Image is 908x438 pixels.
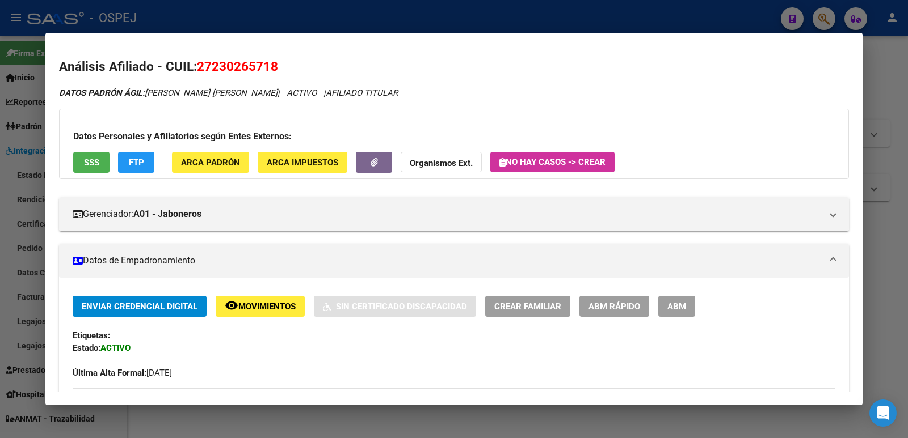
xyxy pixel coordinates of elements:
strong: Etiquetas: [73,330,110,341]
h2: Análisis Afiliado - CUIL: [59,57,849,76]
span: ABM [667,301,686,312]
mat-panel-title: Gerenciador: [73,207,822,221]
button: Sin Certificado Discapacidad [314,296,476,317]
mat-panel-title: Datos de Empadronamiento [73,254,822,267]
span: [DATE] [73,368,172,378]
span: ABM Rápido [588,301,640,312]
button: Crear Familiar [485,296,570,317]
button: SSS [73,152,110,173]
span: Sin Certificado Discapacidad [336,301,467,312]
span: SSS [84,158,99,168]
span: AFILIADO TITULAR [326,88,398,98]
span: Crear Familiar [494,301,561,312]
strong: Última Alta Formal: [73,368,146,378]
button: Movimientos [216,296,305,317]
button: FTP [118,152,154,173]
strong: Estado: [73,343,100,353]
button: ARCA Padrón [172,152,249,173]
span: Movimientos [238,301,296,312]
div: Open Intercom Messenger [869,399,897,427]
span: [PERSON_NAME] [PERSON_NAME] [59,88,278,98]
strong: DATOS PADRÓN ÁGIL: [59,88,145,98]
span: ARCA Padrón [181,158,240,168]
span: ARCA Impuestos [267,158,338,168]
span: FTP [129,158,144,168]
button: ABM Rápido [579,296,649,317]
button: Organismos Ext. [401,152,482,173]
strong: Organismos Ext. [410,158,473,168]
mat-expansion-panel-header: Datos de Empadronamiento [59,244,849,278]
button: No hay casos -> Crear [490,152,615,172]
h3: Datos Personales y Afiliatorios según Entes Externos: [73,130,835,143]
span: Enviar Credencial Digital [82,301,197,312]
mat-icon: remove_red_eye [225,299,238,312]
button: ARCA Impuestos [258,152,347,173]
button: Enviar Credencial Digital [73,296,207,317]
strong: ACTIVO [100,343,131,353]
button: ABM [658,296,695,317]
i: | ACTIVO | [59,88,398,98]
strong: A01 - Jaboneros [133,207,201,221]
mat-expansion-panel-header: Gerenciador:A01 - Jaboneros [59,197,849,231]
span: 27230265718 [197,59,278,74]
span: No hay casos -> Crear [499,157,606,167]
